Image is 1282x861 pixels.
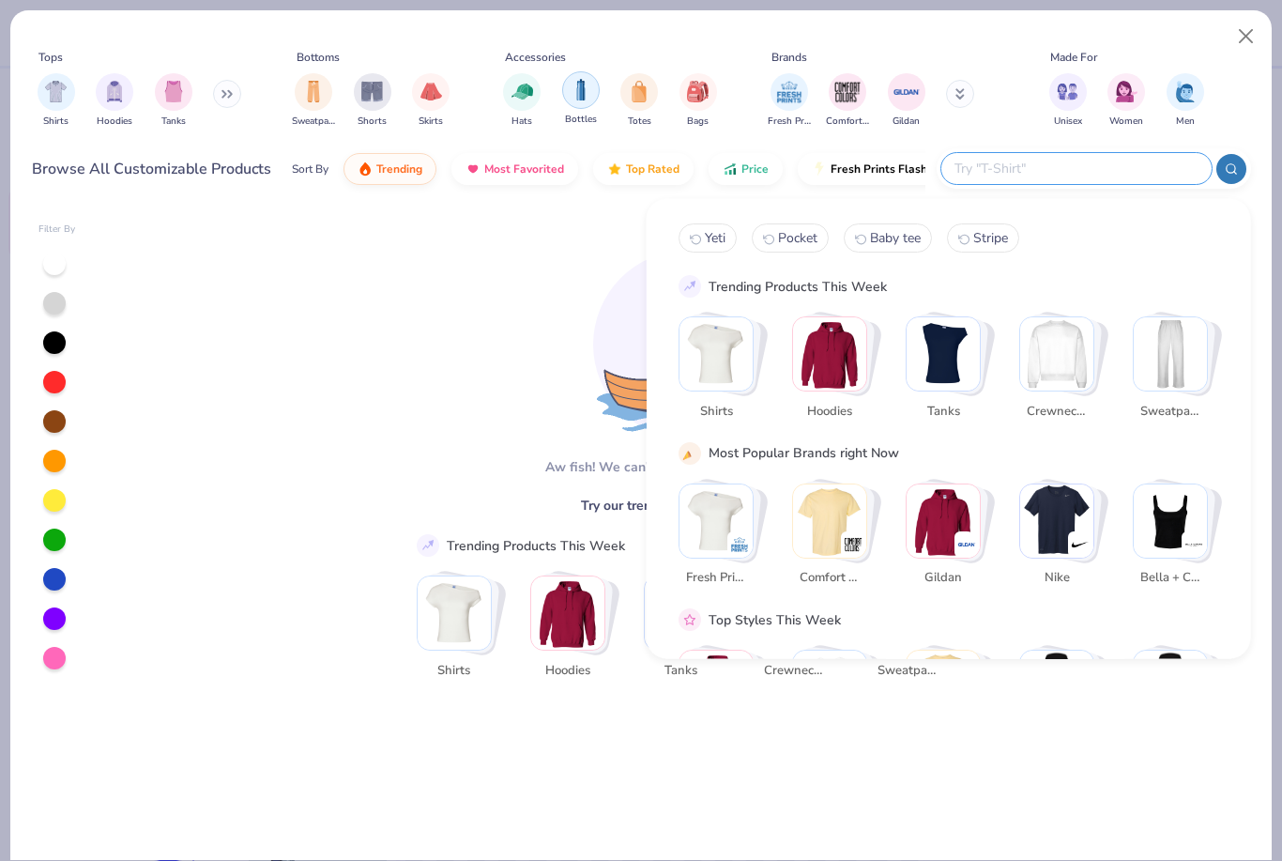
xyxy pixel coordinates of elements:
[420,81,442,102] img: Skirts Image
[420,537,436,554] img: trend_line.gif
[45,81,67,102] img: Shirts Image
[792,650,878,761] button: Stack Card Button Sportswear
[752,223,829,253] button: Pocket1
[709,276,887,296] div: Trending Products This Week
[679,317,753,391] img: Shirts
[1107,73,1145,129] div: filter for Women
[792,316,878,428] button: Stack Card Button Hoodies
[418,577,491,650] img: Shirts
[593,251,781,438] img: Loading...
[607,161,622,177] img: TopRated.gif
[417,576,503,687] button: Stack Card Button Shirts
[844,534,862,553] img: Comfort Colors
[545,457,828,477] div: Aw fish! We can't find what you're looking for.
[629,81,649,102] img: Totes Image
[1133,483,1219,594] button: Stack Card Button Bella + Canvas
[768,115,811,129] span: Fresh Prints
[893,115,920,129] span: Gildan
[1116,81,1137,102] img: Women Image
[907,484,980,557] img: Gildan
[878,662,939,681] span: Sweatpants
[768,73,811,129] div: filter for Fresh Prints
[870,229,921,247] span: Baby tee
[581,496,792,515] span: Try our trending products instead…
[292,115,335,129] span: Sweatpants
[679,651,753,724] img: Classic
[768,73,811,129] button: filter button
[947,223,1019,253] button: Stripe3
[1019,316,1106,428] button: Stack Card Button Crewnecks
[412,73,450,129] div: filter for Skirts
[644,576,730,687] button: Stack Card Button Tanks
[1139,569,1200,588] span: Bella + Canvas
[679,483,765,594] button: Stack Card Button Fresh Prints
[679,484,753,557] img: Fresh Prints
[764,662,825,681] span: Crewnecks
[888,73,925,129] div: filter for Gildan
[799,569,860,588] span: Comfort Colors
[778,229,817,247] span: Pocket
[1134,317,1207,391] img: Sweatpants
[358,161,373,177] img: trending.gif
[1026,402,1087,421] span: Crewnecks
[687,115,709,129] span: Bags
[1107,73,1145,129] button: filter button
[451,153,578,185] button: Most Favorited
[685,569,746,588] span: Fresh Prints
[593,153,694,185] button: Top Rated
[793,317,866,391] img: Hoodies
[620,73,658,129] button: filter button
[562,71,600,127] div: filter for Bottles
[1049,73,1087,129] button: filter button
[292,161,328,177] div: Sort By
[562,73,600,129] button: filter button
[650,662,711,681] span: Tanks
[354,73,391,129] button: filter button
[505,49,566,66] div: Accessories
[484,161,564,177] span: Most Favorited
[1133,316,1219,428] button: Stack Card Button Sweatpants
[1020,317,1093,391] img: Crewnecks
[1020,651,1093,724] img: Outdoorsy
[419,115,443,129] span: Skirts
[376,161,422,177] span: Trending
[679,650,765,761] button: Stack Card Button Classic
[620,73,658,129] div: filter for Totes
[709,609,841,629] div: Top Styles This Week
[812,161,827,177] img: flash.gif
[831,161,927,177] span: Fresh Prints Flash
[447,536,625,556] div: Trending Products This Week
[681,278,698,295] img: trend_line.gif
[511,81,533,102] img: Hats Image
[43,115,69,129] span: Shirts
[1019,483,1106,594] button: Stack Card Button Nike
[1050,49,1097,66] div: Made For
[1134,484,1207,557] img: Bella + Canvas
[1175,81,1196,102] img: Men Image
[531,577,604,650] img: Hoodies
[793,484,866,557] img: Comfort Colors
[163,81,184,102] img: Tanks Image
[1054,115,1082,129] span: Unisex
[679,73,717,129] div: filter for Bags
[687,81,708,102] img: Bags Image
[97,115,132,129] span: Hoodies
[571,79,591,100] img: Bottles Image
[292,73,335,129] div: filter for Sweatpants
[161,115,186,129] span: Tanks
[792,483,878,594] button: Stack Card Button Comfort Colors
[1049,73,1087,129] div: filter for Unisex
[645,577,718,650] img: Tanks
[1134,651,1207,724] img: Preppy
[565,113,597,127] span: Bottles
[1229,19,1264,54] button: Close
[361,81,383,102] img: Shorts Image
[730,534,749,553] img: Fresh Prints
[1167,73,1204,129] div: filter for Men
[297,49,340,66] div: Bottoms
[844,223,932,253] button: Baby tee2
[907,317,980,391] img: Tanks
[1020,484,1093,557] img: Nike
[1167,73,1204,129] button: filter button
[775,78,803,106] img: Fresh Prints Image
